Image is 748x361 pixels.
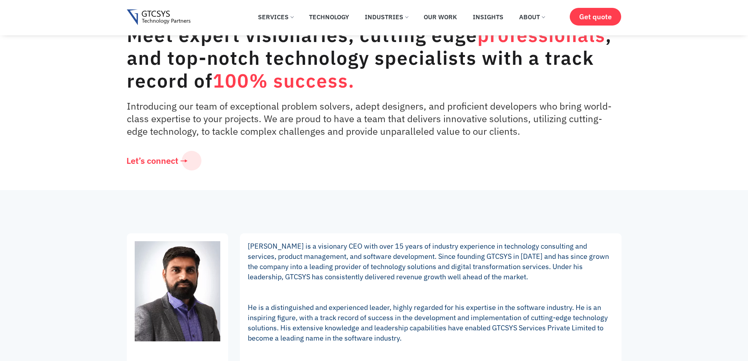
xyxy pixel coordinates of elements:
[115,151,201,170] a: Let’s connect
[513,8,550,26] a: About
[467,8,509,26] a: Insights
[135,241,220,341] img: Mukesh Lagadhir CEO of GTCSYS Software Development Company
[127,9,191,26] img: Gtcsys logo
[303,8,355,26] a: Technology
[213,68,355,93] span: 100% success.
[359,8,414,26] a: Industries
[252,8,299,26] a: Services
[127,100,618,137] p: Introducing our team of exceptional problem solvers, adept designers, and proficient developers w...
[127,24,618,92] div: Meet expert visionaries, cutting edge , and top-notch technology specialists with a track record of
[579,13,612,21] span: Get quote
[418,8,463,26] a: Our Work
[570,8,621,26] a: Get quote
[126,156,178,165] span: Let’s connect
